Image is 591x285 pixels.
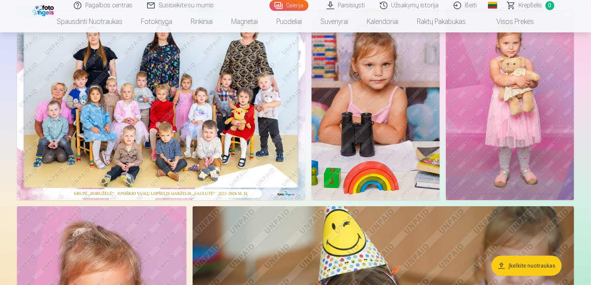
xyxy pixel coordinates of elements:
span: 0 [545,1,554,10]
a: Raktų pakabukas [408,11,475,32]
a: Fotoknyga [132,11,182,32]
a: Rinkiniai [182,11,222,32]
a: Kalendoriai [358,11,408,32]
img: /fa2 [32,3,56,16]
span: Krepšelis [519,1,542,10]
a: Magnetai [222,11,268,32]
a: Visos prekės [475,11,544,32]
a: Suvenyrai [312,11,358,32]
button: Įkelkite nuotraukas [491,256,562,276]
a: Spausdinti nuotraukas [48,11,132,32]
a: Puodeliai [268,11,312,32]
